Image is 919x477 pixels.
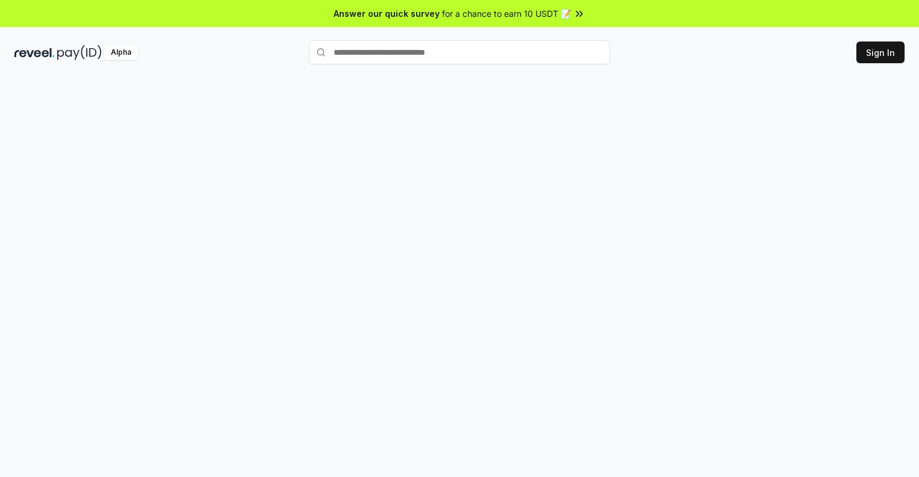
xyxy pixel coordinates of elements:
[442,7,571,20] span: for a chance to earn 10 USDT 📝
[104,45,138,60] div: Alpha
[57,45,102,60] img: pay_id
[334,7,440,20] span: Answer our quick survey
[856,42,905,63] button: Sign In
[14,45,55,60] img: reveel_dark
